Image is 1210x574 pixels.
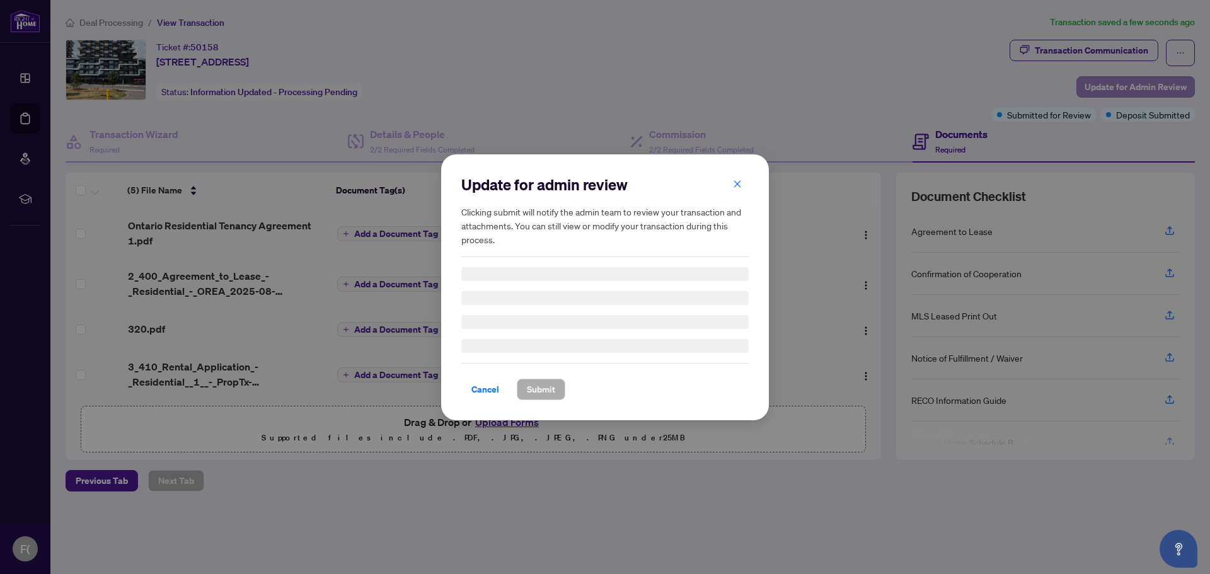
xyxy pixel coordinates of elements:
h5: Clicking submit will notify the admin team to review your transaction and attachments. You can st... [461,205,749,246]
button: Open asap [1160,530,1197,568]
button: Cancel [461,379,509,400]
button: Submit [517,379,565,400]
h2: Update for admin review [461,175,749,195]
span: Cancel [471,379,499,399]
span: close [733,179,742,188]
